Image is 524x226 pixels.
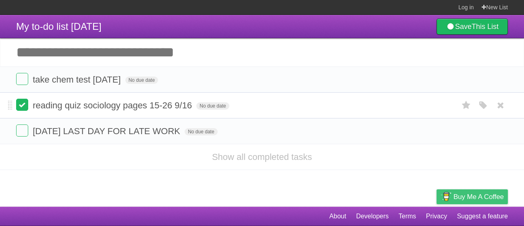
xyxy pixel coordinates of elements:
span: reading quiz sociology pages 15-26 9/16 [33,100,194,110]
a: About [329,209,346,224]
a: Suggest a feature [457,209,508,224]
a: Developers [356,209,389,224]
a: SaveThis List [437,19,508,35]
span: No due date [185,128,217,135]
label: Done [16,124,28,137]
a: Privacy [426,209,447,224]
a: Terms [399,209,416,224]
a: Buy me a coffee [437,189,508,204]
a: Show all completed tasks [212,152,312,162]
label: Star task [459,99,474,112]
span: No due date [125,77,158,84]
b: This List [472,23,499,31]
span: Buy me a coffee [453,190,504,204]
span: [DATE] LAST DAY FOR LATE WORK [33,126,182,136]
span: take chem test [DATE] [33,75,123,85]
label: Done [16,99,28,111]
span: No due date [196,102,229,110]
img: Buy me a coffee [441,190,451,203]
label: Done [16,73,28,85]
span: My to-do list [DATE] [16,21,102,32]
